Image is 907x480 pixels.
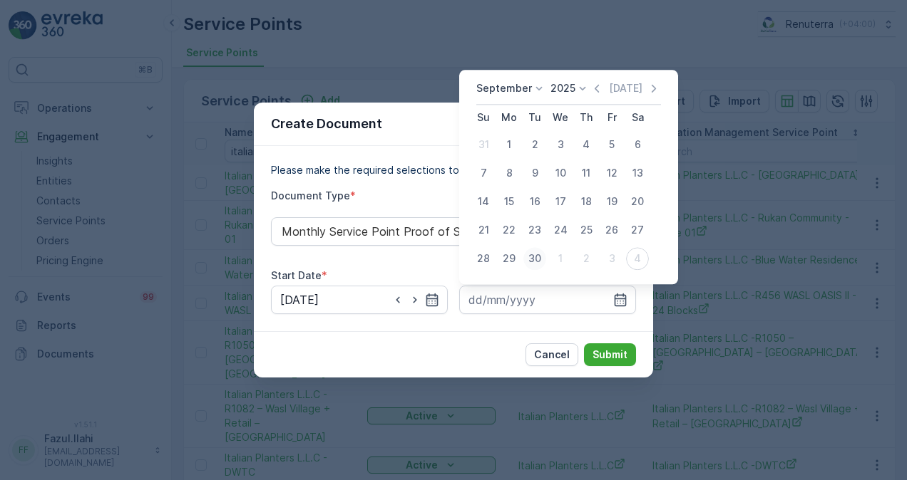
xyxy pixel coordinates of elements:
input: dd/mm/yyyy [271,286,448,314]
div: 23 [523,219,546,241]
div: 26 [600,219,623,241]
div: 14 [472,190,495,213]
th: Sunday [471,105,496,130]
button: Submit [584,343,636,366]
div: 29 [498,247,521,270]
div: 21 [472,219,495,241]
div: 9 [523,162,546,184]
th: Friday [599,105,625,130]
p: [DATE] [609,81,642,95]
div: 18 [575,190,598,213]
p: Cancel [534,348,570,362]
div: 12 [600,162,623,184]
div: 1 [549,247,572,270]
div: 24 [549,219,572,241]
div: 2 [575,247,598,270]
div: 2 [523,133,546,156]
div: 15 [498,190,521,213]
div: 28 [472,247,495,270]
div: 30 [523,247,546,270]
div: 13 [626,162,649,184]
th: Tuesday [522,105,548,130]
th: Saturday [625,105,650,130]
th: Thursday [573,105,599,130]
div: 22 [498,219,521,241]
div: 3 [549,133,572,156]
div: 6 [626,133,649,156]
div: 1 [498,133,521,156]
div: 8 [498,162,521,184]
p: Create Document [271,114,382,134]
input: dd/mm/yyyy [459,286,636,314]
p: September [476,81,532,95]
p: Submit [593,348,627,362]
p: 2025 [550,81,575,95]
div: 5 [600,133,623,156]
th: Monday [496,105,522,130]
div: 11 [575,162,598,184]
div: 17 [549,190,572,213]
label: Start Date [271,269,322,281]
div: 3 [600,247,623,270]
div: 25 [575,219,598,241]
div: 27 [626,219,649,241]
button: Cancel [526,343,578,366]
div: 4 [575,133,598,156]
div: 19 [600,190,623,213]
p: Please make the required selections to create your document. [271,163,636,177]
div: 4 [626,247,649,270]
div: 7 [472,162,495,184]
label: Document Type [271,189,350,202]
th: Wednesday [548,105,573,130]
div: 20 [626,190,649,213]
div: 16 [523,190,546,213]
div: 31 [472,133,495,156]
div: 10 [549,162,572,184]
